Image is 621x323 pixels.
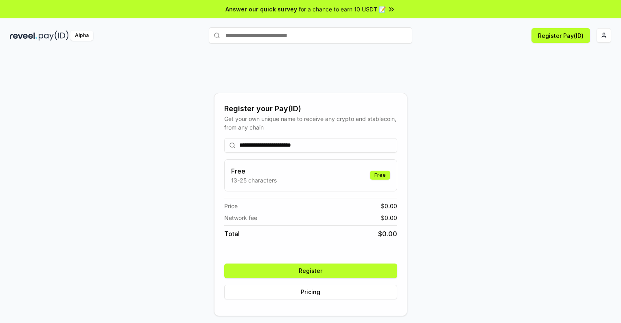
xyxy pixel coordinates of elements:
[70,31,93,41] div: Alpha
[224,103,397,114] div: Register your Pay(ID)
[10,31,37,41] img: reveel_dark
[224,114,397,132] div: Get your own unique name to receive any crypto and stablecoin, from any chain
[224,229,240,239] span: Total
[378,229,397,239] span: $ 0.00
[224,213,257,222] span: Network fee
[299,5,386,13] span: for a chance to earn 10 USDT 📝
[231,166,277,176] h3: Free
[531,28,590,43] button: Register Pay(ID)
[224,285,397,299] button: Pricing
[381,213,397,222] span: $ 0.00
[224,202,238,210] span: Price
[225,5,297,13] span: Answer our quick survey
[381,202,397,210] span: $ 0.00
[39,31,69,41] img: pay_id
[370,171,390,180] div: Free
[224,264,397,278] button: Register
[231,176,277,185] p: 13-25 characters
